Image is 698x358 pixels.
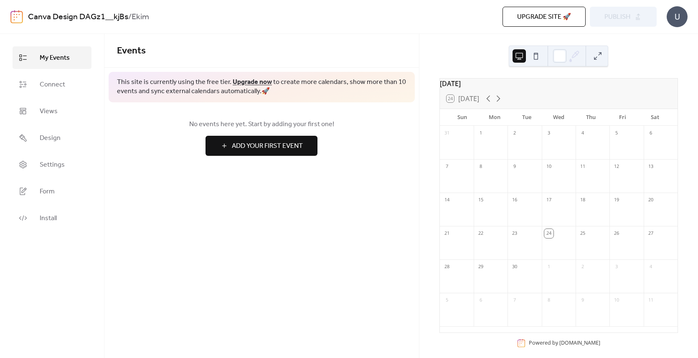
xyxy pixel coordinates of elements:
div: 6 [646,129,655,138]
div: Mon [478,109,510,126]
div: 16 [510,196,519,205]
button: Add Your First Event [206,136,317,156]
div: 1 [544,262,553,272]
div: 17 [544,196,553,205]
div: 8 [544,296,553,305]
div: 2 [510,129,519,138]
div: 18 [578,196,587,205]
div: 21 [442,229,452,238]
div: U [667,6,688,27]
div: 27 [646,229,655,238]
div: 5 [442,296,452,305]
div: 22 [476,229,485,238]
div: 28 [442,262,452,272]
a: Form [13,180,91,203]
span: Events [117,42,146,60]
div: 19 [612,196,621,205]
div: 3 [612,262,621,272]
a: Settings [13,153,91,176]
div: Tue [510,109,543,126]
a: [DOMAIN_NAME] [559,339,600,346]
div: Wed [543,109,575,126]
span: Design [40,133,61,143]
span: No events here yet. Start by adding your first one! [117,119,406,129]
div: 10 [544,162,553,171]
img: logo [10,10,23,23]
div: 11 [578,162,587,171]
div: Sat [639,109,671,126]
a: Views [13,100,91,122]
div: 10 [612,296,621,305]
div: [DATE] [440,79,678,89]
div: 7 [510,296,519,305]
span: Settings [40,160,65,170]
b: / [128,9,132,25]
span: Add Your First Event [232,141,303,151]
a: My Events [13,46,91,69]
div: Sun [447,109,479,126]
button: Upgrade site 🚀 [503,7,586,27]
a: Upgrade now [233,76,272,89]
div: 20 [646,196,655,205]
div: 26 [612,229,621,238]
div: 31 [442,129,452,138]
div: 3 [544,129,553,138]
div: Thu [575,109,607,126]
div: Powered by [529,339,600,346]
div: 4 [578,129,587,138]
div: 15 [476,196,485,205]
div: 25 [578,229,587,238]
div: 29 [476,262,485,272]
div: 2 [578,262,587,272]
div: 9 [510,162,519,171]
div: 23 [510,229,519,238]
a: Connect [13,73,91,96]
div: 5 [612,129,621,138]
div: 14 [442,196,452,205]
div: 13 [646,162,655,171]
a: Canva Design DAGz1__kjBs [28,9,128,25]
div: 4 [646,262,655,272]
a: Add Your First Event [117,136,406,156]
div: 8 [476,162,485,171]
div: 30 [510,262,519,272]
div: 24 [544,229,553,238]
div: 7 [442,162,452,171]
div: 1 [476,129,485,138]
span: Views [40,107,58,117]
a: Install [13,207,91,229]
b: Ekim [132,9,149,25]
div: Fri [607,109,639,126]
a: Design [13,127,91,149]
div: 9 [578,296,587,305]
div: 6 [476,296,485,305]
div: 11 [646,296,655,305]
span: Install [40,213,57,223]
span: Form [40,187,55,197]
div: 12 [612,162,621,171]
span: Upgrade site 🚀 [517,12,571,22]
span: My Events [40,53,70,63]
span: This site is currently using the free tier. to create more calendars, show more than 10 events an... [117,78,406,96]
span: Connect [40,80,65,90]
